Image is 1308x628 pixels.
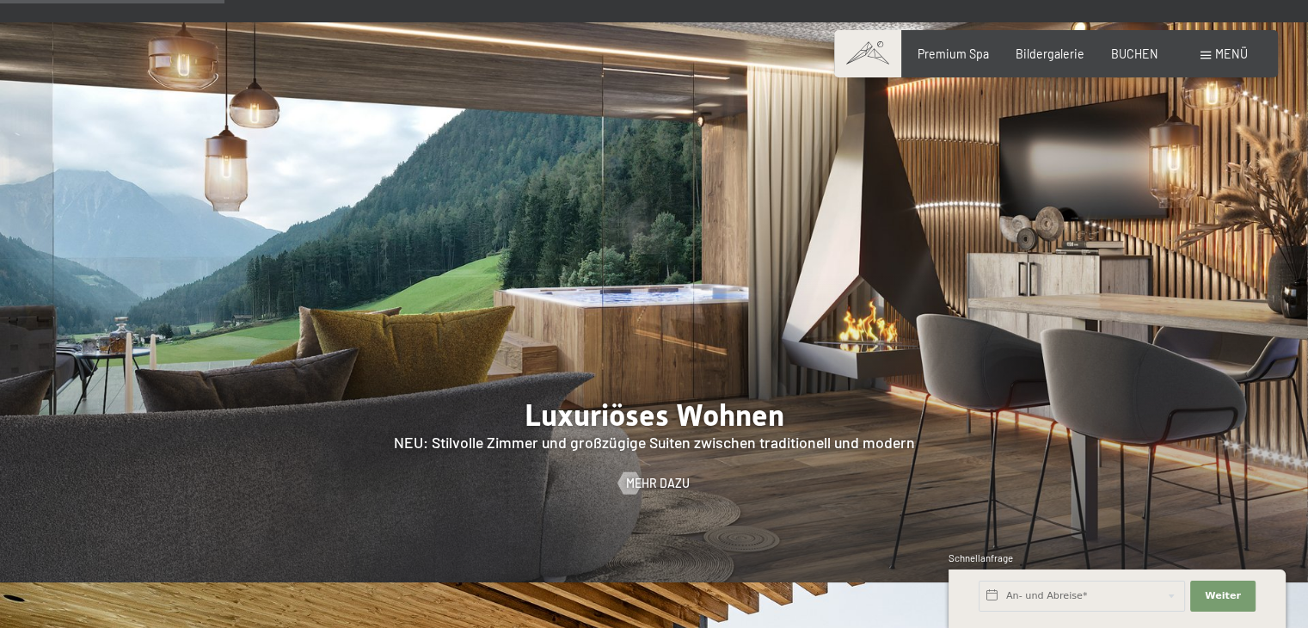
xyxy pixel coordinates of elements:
[1111,46,1158,61] a: BUCHEN
[1016,46,1084,61] a: Bildergalerie
[1190,581,1256,612] button: Weiter
[618,475,690,492] a: Mehr dazu
[1215,46,1248,61] span: Menü
[626,475,690,492] span: Mehr dazu
[1205,589,1241,603] span: Weiter
[918,46,989,61] a: Premium Spa
[949,552,1013,563] span: Schnellanfrage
